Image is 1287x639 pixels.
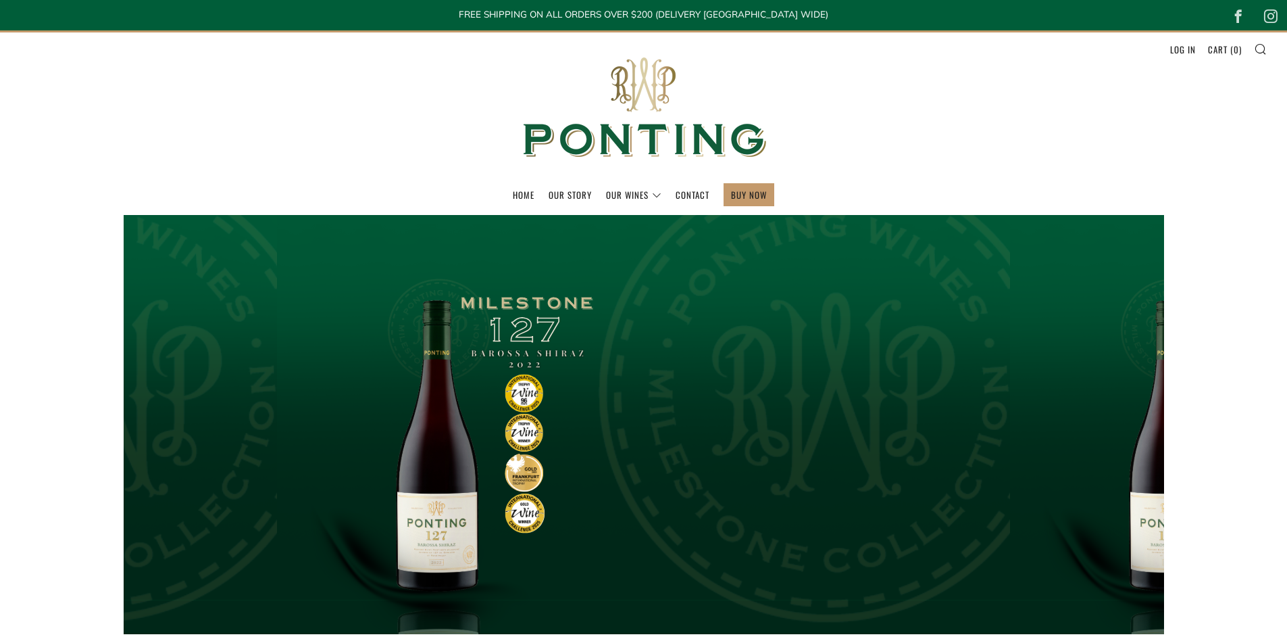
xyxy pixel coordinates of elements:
[676,184,709,206] a: Contact
[509,32,779,183] img: Ponting Wines
[1208,39,1242,60] a: Cart (0)
[513,184,534,206] a: Home
[549,184,592,206] a: Our Story
[606,184,661,206] a: Our Wines
[731,184,767,206] a: BUY NOW
[1234,43,1239,56] span: 0
[1170,39,1196,60] a: Log in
